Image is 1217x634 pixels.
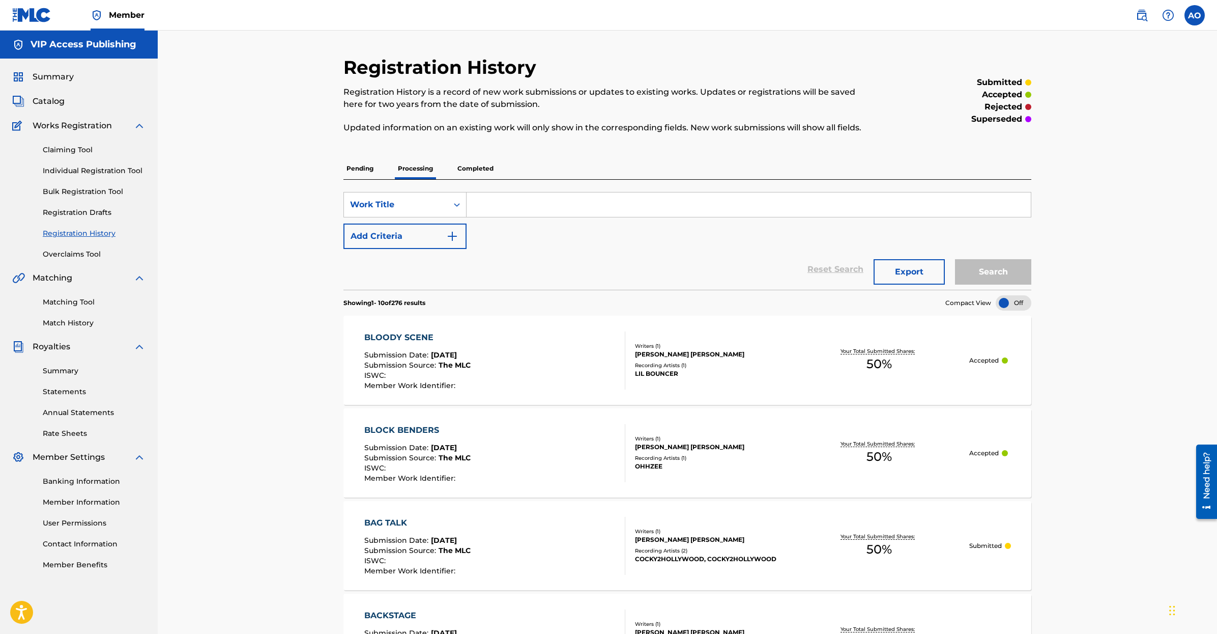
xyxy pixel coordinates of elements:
span: [DATE] [431,536,457,545]
form: Search Form [343,192,1031,290]
span: ISWC : [364,556,388,565]
button: Export [874,259,945,285]
a: Banking Information [43,476,146,487]
p: Processing [395,158,436,179]
a: BLOCK BENDERSSubmission Date:[DATE]Submission Source:The MLCISWC:Member Work Identifier:Writers (... [343,408,1031,498]
span: Catalog [33,95,65,107]
img: Summary [12,71,24,83]
span: ISWC : [364,463,388,473]
span: Compact View [945,298,991,308]
a: Match History [43,318,146,328]
span: ISWC : [364,371,388,380]
span: 50 % [866,448,892,466]
a: Member Information [43,497,146,508]
a: Member Benefits [43,560,146,570]
a: CatalogCatalog [12,95,65,107]
div: Writers ( 1 ) [635,528,789,535]
a: BLOODY SCENESubmission Date:[DATE]Submission Source:The MLCISWC:Member Work Identifier:Writers (1... [343,316,1031,405]
div: OHHZEE [635,462,789,471]
div: BLOCK BENDERS [364,424,471,436]
p: Completed [454,158,497,179]
img: Matching [12,272,25,284]
p: accepted [982,89,1022,101]
span: [DATE] [431,443,457,452]
div: Recording Artists ( 1 ) [635,454,789,462]
iframe: Resource Center [1189,440,1217,524]
span: The MLC [439,546,471,555]
span: The MLC [439,361,471,370]
p: Your Total Submitted Shares: [841,533,917,540]
img: help [1162,9,1174,21]
p: Showing 1 - 10 of 276 results [343,298,425,308]
a: Overclaims Tool [43,249,146,260]
span: Works Registration [33,120,112,132]
div: LIL BOUNCER [635,369,789,378]
div: BAG TALK [364,517,471,529]
span: [DATE] [431,350,457,360]
span: Member Settings [33,451,105,463]
span: Submission Source : [364,361,439,370]
p: Updated information on an existing work will only show in the corresponding fields. New work subm... [343,122,873,134]
a: Annual Statements [43,407,146,418]
a: Summary [43,366,146,376]
p: Submitted [969,541,1002,550]
img: search [1136,9,1148,21]
span: Submission Date : [364,350,431,360]
span: Member Work Identifier : [364,474,458,483]
span: Member Work Identifier : [364,381,458,390]
a: BAG TALKSubmission Date:[DATE]Submission Source:The MLCISWC:Member Work Identifier:Writers (1)[PE... [343,501,1031,590]
a: Claiming Tool [43,145,146,155]
span: Submission Source : [364,546,439,555]
span: Member [109,9,144,21]
iframe: Chat Widget [1166,585,1217,634]
img: Royalties [12,341,24,353]
span: 50 % [866,355,892,373]
p: Accepted [969,449,999,458]
a: Public Search [1132,5,1152,25]
div: BACKSTAGE [364,610,471,622]
div: Work Title [350,199,442,211]
p: submitted [977,76,1022,89]
img: Works Registration [12,120,25,132]
div: Recording Artists ( 1 ) [635,362,789,369]
a: Contact Information [43,539,146,549]
h5: VIP Access Publishing [31,39,136,50]
div: Writers ( 1 ) [635,620,789,628]
div: [PERSON_NAME] [PERSON_NAME] [635,535,789,544]
img: Top Rightsholder [91,9,103,21]
span: Member Work Identifier : [364,566,458,575]
img: Catalog [12,95,24,107]
span: Matching [33,272,72,284]
a: Bulk Registration Tool [43,186,146,197]
a: Statements [43,387,146,397]
button: Add Criteria [343,224,467,249]
h2: Registration History [343,56,541,79]
p: superseded [971,113,1022,125]
p: rejected [984,101,1022,113]
span: Submission Date : [364,536,431,545]
img: Accounts [12,39,24,51]
p: Your Total Submitted Shares: [841,625,917,633]
div: COCKY2HOLLYWOOD, COCKY2HOLLYWOOD [635,555,789,564]
img: expand [133,341,146,353]
a: User Permissions [43,518,146,529]
img: expand [133,120,146,132]
span: Submission Source : [364,453,439,462]
img: MLC Logo [12,8,51,22]
span: The MLC [439,453,471,462]
a: Registration History [43,228,146,239]
p: Your Total Submitted Shares: [841,440,917,448]
div: Writers ( 1 ) [635,435,789,443]
img: Member Settings [12,451,24,463]
p: Accepted [969,356,999,365]
img: 9d2ae6d4665cec9f34b9.svg [446,230,458,242]
span: Submission Date : [364,443,431,452]
a: Individual Registration Tool [43,166,146,176]
span: Royalties [33,341,70,353]
div: Writers ( 1 ) [635,342,789,350]
a: SummarySummary [12,71,74,83]
span: Summary [33,71,74,83]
